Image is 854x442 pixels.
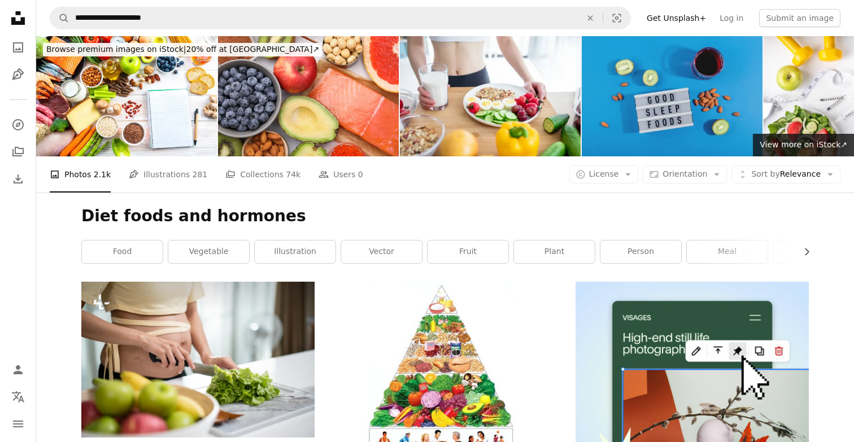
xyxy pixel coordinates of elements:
button: License [569,165,639,183]
a: View more on iStock↗ [753,134,854,156]
a: food [82,240,163,263]
a: Photos [7,36,29,59]
span: 0 [358,168,363,181]
span: Relevance [751,169,821,180]
a: Close up of Asian woman pregnant standing and making vegetable salad. Attractive beautiful young ... [81,354,315,364]
a: Browse premium images on iStock|20% off at [GEOGRAPHIC_DATA]↗ [36,36,329,63]
img: Large group of food and blank note pad [36,36,217,156]
span: 281 [193,168,208,181]
button: Clear [578,7,603,29]
img: Close up of Asian woman pregnant standing and making vegetable salad. Attractive beautiful young ... [81,282,315,437]
a: Users 0 [319,156,363,192]
a: vegetable [168,240,249,263]
img: Woman eating healthy salad after working out at home [400,36,581,156]
h1: Diet foods and hormones [81,206,809,226]
button: Sort byRelevance [731,165,840,183]
a: Illustrations [7,63,29,86]
button: Search Unsplash [50,7,69,29]
span: 74k [286,168,300,181]
button: Orientation [643,165,727,183]
a: Get Unsplash+ [640,9,713,27]
span: 20% off at [GEOGRAPHIC_DATA] ↗ [46,45,319,54]
span: Browse premium images on iStock | [46,45,186,54]
span: License [589,169,619,178]
a: Download History [7,168,29,190]
a: Collections 74k [225,156,300,192]
a: Explore [7,113,29,136]
a: plant [514,240,595,263]
a: a pyramid of food that includes fruits and vegetables [328,364,561,374]
a: illustration [255,240,335,263]
a: lunch [773,240,854,263]
a: Illustrations 281 [129,156,207,192]
img: Many different products on white table, flat lay. Natural sources of serotonin [218,36,399,156]
button: Language [7,386,29,408]
a: vector [341,240,422,263]
span: Sort by [751,169,779,178]
form: Find visuals sitewide [50,7,631,29]
img: Treat insomnia with healthy sleep foods almonds, cherry juice and kiwi. Layout on blue background [582,36,762,156]
button: scroll list to the right [796,240,809,263]
button: Visual search [603,7,630,29]
a: meal [687,240,768,263]
button: Menu [7,413,29,435]
a: Log in / Sign up [7,358,29,381]
span: Orientation [663,169,707,178]
span: View more on iStock ↗ [760,140,847,149]
a: Collections [7,141,29,163]
button: Submit an image [759,9,840,27]
a: person [600,240,681,263]
a: fruit [428,240,508,263]
a: Log in [713,9,750,27]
